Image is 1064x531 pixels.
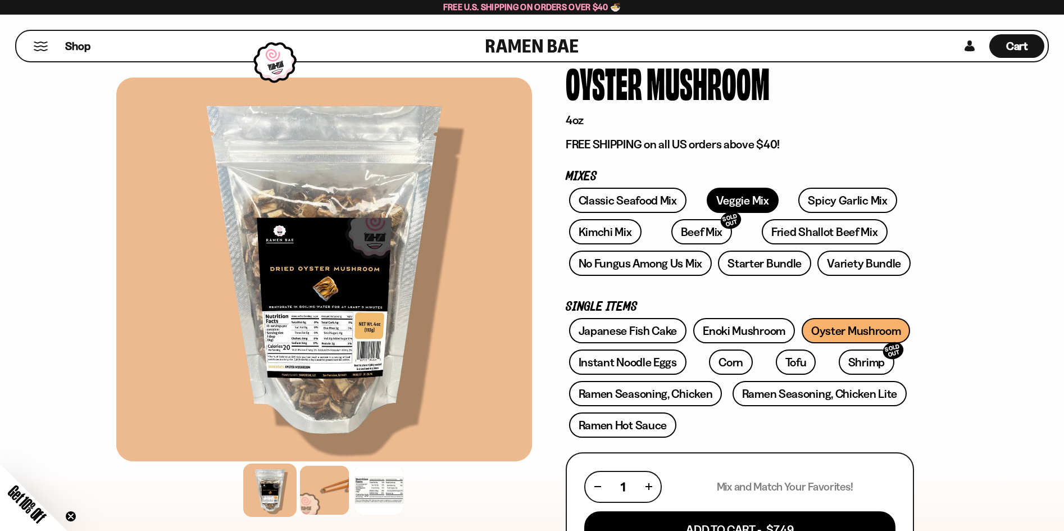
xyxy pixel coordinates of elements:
[839,350,894,375] a: ShrimpSOLD OUT
[65,511,76,522] button: Close teaser
[693,318,795,343] a: Enoki Mushroom
[569,412,677,438] a: Ramen Hot Sauce
[719,210,743,232] div: SOLD OUT
[443,2,621,12] span: Free U.S. Shipping on Orders over $40 🍜
[717,480,853,494] p: Mix and Match Your Favorites!
[733,381,907,406] a: Ramen Seasoning, Chicken Lite
[569,318,687,343] a: Japanese Fish Cake
[65,34,90,58] a: Shop
[709,350,753,375] a: Corn
[881,340,906,362] div: SOLD OUT
[566,113,914,128] p: 4oz
[621,480,625,494] span: 1
[762,219,887,244] a: Fried Shallot Beef Mix
[569,188,686,213] a: Classic Seafood Mix
[33,42,48,51] button: Mobile Menu Trigger
[65,39,90,54] span: Shop
[1006,39,1028,53] span: Cart
[569,251,712,276] a: No Fungus Among Us Mix
[671,219,733,244] a: Beef MixSOLD OUT
[566,171,914,182] p: Mixes
[707,188,779,213] a: Veggie Mix
[566,61,642,103] div: Oyster
[776,350,816,375] a: Tofu
[5,482,49,526] span: Get 10% Off
[566,137,914,152] p: FREE SHIPPING on all US orders above $40!
[569,350,686,375] a: Instant Noodle Eggs
[569,219,642,244] a: Kimchi Mix
[817,251,911,276] a: Variety Bundle
[798,188,897,213] a: Spicy Garlic Mix
[989,31,1044,61] a: Cart
[569,381,722,406] a: Ramen Seasoning, Chicken
[647,61,770,103] div: Mushroom
[566,302,914,312] p: Single Items
[718,251,811,276] a: Starter Bundle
